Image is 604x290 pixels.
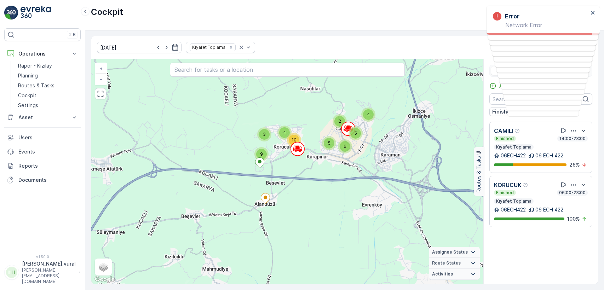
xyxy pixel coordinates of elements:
a: Cockpit [15,91,81,100]
summary: Assignee Status [429,247,480,258]
summary: Route Status [429,258,480,269]
div: 5 [322,136,336,150]
span: Route Status [432,260,461,266]
p: Documents [18,176,78,184]
p: Kıyafet Toplama [495,144,532,150]
div: Remove Kıyafet Toplama [227,45,235,50]
p: Users [18,134,78,141]
p: 14:00-23:00 [559,136,586,141]
h3: Error [505,12,519,21]
p: Finished (2) [492,108,521,115]
button: close [591,10,596,17]
span: 10 [292,137,297,143]
span: 4 [283,130,286,135]
p: 26 % [569,161,580,168]
p: Reports [18,162,78,169]
a: Layers [96,259,111,275]
input: dd/mm/yyyy [97,42,182,53]
p: 06:00-23:00 [558,190,586,196]
input: Search Routes [489,93,592,105]
span: 4 [367,112,370,117]
div: 10 [287,133,301,147]
span: + [99,65,103,71]
div: Help Tooltip Icon [523,182,529,188]
div: 4 [361,108,375,122]
span: Assignee Status [432,249,468,255]
div: 9 [254,147,269,161]
span: v 1.50.0 [4,255,81,259]
p: CAMİLİ [494,127,513,135]
p: Cockpit [91,6,123,18]
div: HH [6,267,17,278]
button: Operations [4,47,81,61]
a: Users [4,130,81,145]
p: 06 ECH 422 [535,206,563,213]
p: Cockpit [18,92,36,99]
span: 6 [344,144,346,149]
p: Settings [18,102,38,109]
p: Rapor - Kızılay [18,62,52,69]
a: Documents [4,173,81,187]
a: Settings [15,100,81,110]
p: 06 ECH 422 [535,152,563,159]
button: HH[PERSON_NAME].vural[PERSON_NAME][EMAIL_ADDRESS][DOMAIN_NAME] [4,260,81,284]
a: Planning [15,71,81,81]
div: Kıyafet Toplama [190,44,226,51]
p: Kıyafet Toplama [495,198,532,204]
span: − [99,76,103,82]
div: 3 [257,127,271,141]
span: Activities [432,271,453,277]
p: [PERSON_NAME][EMAIL_ADDRESS][DOMAIN_NAME] [22,267,76,284]
div: 6 [338,139,352,153]
a: Open this area in Google Maps (opens a new window) [93,275,116,284]
p: Finished [495,190,514,196]
p: 100 % [567,215,580,222]
p: Planning [18,72,38,79]
a: Add Ad Hoc Route [489,82,543,89]
input: Search for tasks or a location [170,63,405,77]
p: Operations [18,50,67,57]
button: Asset [4,110,81,124]
div: 5 [349,126,363,140]
a: Reports [4,159,81,173]
span: 5 [355,130,357,136]
p: KORUCUK [494,181,522,189]
p: Finished [495,136,514,141]
summary: Activities [429,269,480,280]
p: ⌘B [69,32,76,37]
span: 5 [328,140,330,146]
p: 06ECH422 [501,152,526,159]
button: Finished (2) [489,108,524,116]
a: Zoom In [96,63,106,74]
div: 4 [277,126,292,140]
div: Help Tooltip Icon [515,128,520,134]
p: Asset [18,114,67,121]
p: Routes & Tasks [475,156,482,193]
div: 2 [333,114,347,128]
p: Events [18,148,78,155]
p: Network Error [493,22,588,28]
span: 2 [339,118,341,124]
img: Google [93,275,116,284]
a: Zoom Out [96,74,106,85]
img: logo_light-DOdMpM7g.png [21,6,51,20]
p: 06ECH422 [501,206,526,213]
a: Routes & Tasks [15,81,81,91]
p: [PERSON_NAME].vural [22,260,76,267]
p: Routes & Tasks [18,82,54,89]
span: 3 [263,132,266,137]
img: logo [4,6,18,20]
a: Rapor - Kızılay [15,61,81,71]
a: Events [4,145,81,159]
span: 9 [260,151,263,157]
p: Add Ad Hoc Route [499,82,543,89]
